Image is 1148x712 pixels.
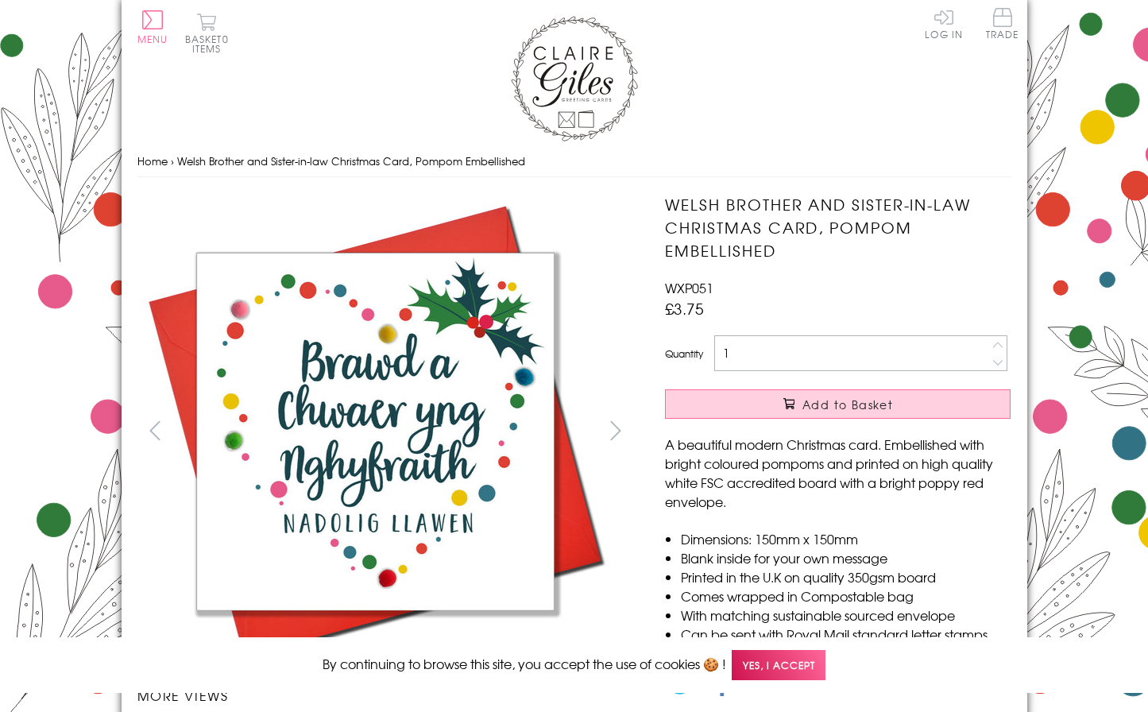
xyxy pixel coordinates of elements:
[681,529,1011,548] li: Dimensions: 150mm x 150mm
[681,567,1011,586] li: Printed in the U.K on quality 350gsm board
[597,412,633,448] button: next
[185,13,229,53] button: Basket0 items
[681,625,1011,644] li: Can be sent with Royal Mail standard letter stamps
[732,650,825,681] span: Yes, I accept
[177,153,525,168] span: Welsh Brother and Sister-in-law Christmas Card, Pompom Embellished
[511,16,638,141] img: Claire Giles Greetings Cards
[137,32,168,46] span: Menu
[681,586,1011,606] li: Comes wrapped in Compostable bag
[137,153,168,168] a: Home
[137,193,614,670] img: Welsh Brother and Sister-in-law Christmas Card, Pompom Embellished
[681,606,1011,625] li: With matching sustainable sourced envelope
[986,8,1019,42] a: Trade
[665,389,1011,419] button: Add to Basket
[665,193,1011,261] h1: Welsh Brother and Sister-in-law Christmas Card, Pompom Embellished
[137,686,634,705] h3: More views
[665,346,703,361] label: Quantity
[925,8,963,39] a: Log In
[665,435,1011,511] p: A beautiful modern Christmas card. Embellished with bright coloured pompoms and printed on high q...
[986,8,1019,39] span: Trade
[665,278,713,297] span: WXP051
[665,297,704,319] span: £3.75
[681,548,1011,567] li: Blank inside for your own message
[802,397,893,412] span: Add to Basket
[171,153,174,168] span: ›
[137,10,168,44] button: Menu
[137,145,1011,178] nav: breadcrumbs
[137,412,173,448] button: prev
[192,32,229,56] span: 0 items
